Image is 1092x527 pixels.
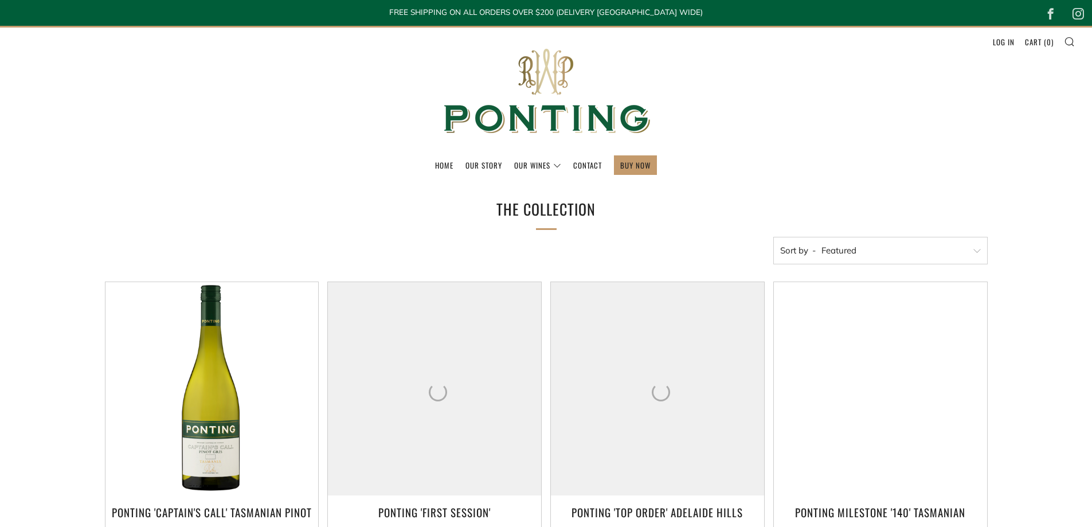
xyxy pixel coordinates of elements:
a: Home [435,156,453,174]
img: Ponting Wines [432,28,661,155]
a: BUY NOW [620,156,651,174]
a: Cart (0) [1025,33,1054,51]
span: 0 [1047,36,1051,48]
a: Our Story [465,156,502,174]
a: Our Wines [514,156,561,174]
a: Log in [993,33,1015,51]
h1: The Collection [374,196,718,223]
a: Contact [573,156,602,174]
